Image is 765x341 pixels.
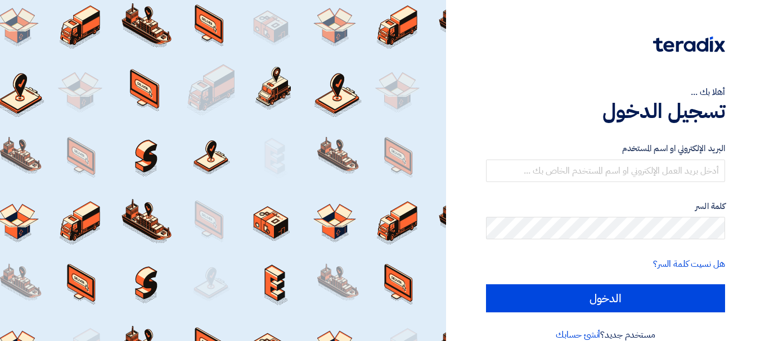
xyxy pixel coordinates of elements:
input: الدخول [486,284,725,312]
input: أدخل بريد العمل الإلكتروني او اسم المستخدم الخاص بك ... [486,160,725,182]
a: هل نسيت كلمة السر؟ [653,257,725,271]
h1: تسجيل الدخول [486,99,725,124]
label: البريد الإلكتروني او اسم المستخدم [486,142,725,155]
label: كلمة السر [486,200,725,213]
img: Teradix logo [653,37,725,52]
div: أهلا بك ... [486,85,725,99]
